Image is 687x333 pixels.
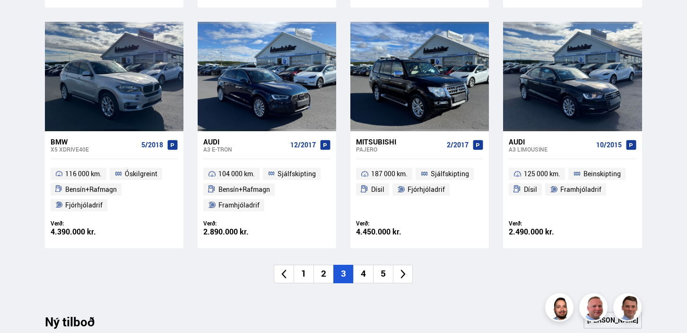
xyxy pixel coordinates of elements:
img: siFngHWaQ9KaOqBr.png [581,295,609,323]
span: Fjórhjóladrif [408,184,445,195]
div: Verð: [51,220,114,227]
a: Audi A3 LIMOUSINE 10/2015 125 000 km. Beinskipting Dísil Framhjóladrif Verð: 2.490.000 kr. [503,131,642,248]
span: Bensín+Rafmagn [65,184,117,195]
div: Verð: [203,220,267,227]
span: Bensín+Rafmagn [218,184,270,195]
a: Mitsubishi PAJERO 2/2017 187 000 km. Sjálfskipting Dísil Fjórhjóladrif Verð: 4.450.000 kr. [350,131,489,248]
span: 125 000 km. [524,168,560,180]
li: 4 [353,265,373,283]
div: 2.490.000 kr. [509,228,573,236]
div: 4.390.000 kr. [51,228,114,236]
span: 10/2015 [596,141,622,149]
div: Audi [203,137,287,146]
button: Opna LiveChat spjallviðmót [8,4,36,32]
span: Framhjóladrif [560,184,601,195]
div: BMW [51,137,138,146]
span: Óskilgreint [125,168,157,180]
div: Audi [509,137,592,146]
div: Verð: [356,220,420,227]
span: Sjálfskipting [431,168,469,180]
span: Fjórhjóladrif [65,199,103,211]
img: FbJEzSuNWCJXmdc-.webp [615,295,643,323]
a: BMW X5 XDRIVE40E 5/2018 116 000 km. Óskilgreint Bensín+Rafmagn Fjórhjóladrif Verð: 4.390.000 kr. [45,131,183,248]
span: Dísil [371,184,384,195]
span: 12/2017 [290,141,316,149]
span: Sjálfskipting [278,168,316,180]
div: 4.450.000 kr. [356,228,420,236]
img: nhp88E3Fdnt1Opn2.png [547,295,575,323]
span: Framhjóladrif [218,199,260,211]
div: X5 XDRIVE40E [51,146,138,153]
div: Mitsubishi [356,137,443,146]
li: 5 [373,265,393,283]
span: 116 000 km. [65,168,102,180]
span: Dísil [524,184,537,195]
span: 2/2017 [447,141,469,149]
span: 5/2018 [141,141,163,149]
span: 187 000 km. [371,168,408,180]
div: PAJERO [356,146,443,153]
div: 2.890.000 kr. [203,228,267,236]
div: Verð: [509,220,573,227]
div: A3 LIMOUSINE [509,146,592,153]
span: Beinskipting [583,168,621,180]
a: Audi A3 E-TRON 12/2017 104 000 km. Sjálfskipting Bensín+Rafmagn Framhjóladrif Verð: 2.890.000 kr. [198,131,336,248]
li: 3 [333,265,353,283]
span: 104 000 km. [218,168,255,180]
li: 2 [313,265,333,283]
div: A3 E-TRON [203,146,287,153]
li: 1 [294,265,313,283]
